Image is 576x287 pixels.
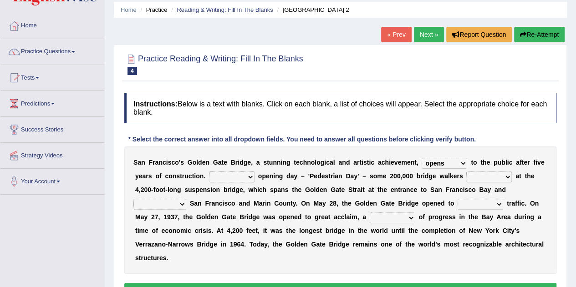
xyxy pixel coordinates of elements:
b: s [224,200,228,207]
button: Re-Attempt [514,27,565,42]
b: e [202,159,206,166]
b: ' [308,172,309,180]
b: c [468,186,472,193]
b: n [455,186,459,193]
b: t [367,159,369,166]
button: Report Question [446,27,512,42]
b: i [535,159,537,166]
b: s [263,159,267,166]
b: b [501,159,505,166]
b: 0 [148,186,151,193]
b: e [321,172,325,180]
b: n [173,186,177,193]
b: s [464,186,468,193]
a: Home [0,13,104,36]
b: e [391,159,394,166]
b: t [519,172,521,180]
b: o [472,186,476,193]
b: e [383,172,387,180]
b: r [182,172,184,180]
b: - [165,186,168,193]
b: e [266,172,270,180]
b: s [325,172,328,180]
a: Practice Questions [0,39,104,62]
b: f [159,172,162,180]
b: i [238,159,240,166]
b: e [486,159,490,166]
b: n [410,159,414,166]
b: a [357,186,361,193]
b: D [346,172,350,180]
b: r [400,186,403,193]
b: d [346,159,350,166]
b: t [221,159,224,166]
a: Strategy Videos [0,143,104,166]
b: n [406,186,410,193]
b: d [240,159,244,166]
b: i [369,159,371,166]
b: n [242,200,246,207]
b: ' [179,159,180,166]
b: c [165,172,168,180]
b: 0 [406,172,409,180]
b: y [487,186,491,193]
b: l [333,159,335,166]
b: n [270,172,274,180]
b: i [463,186,464,193]
b: o [159,186,163,193]
b: u [498,159,502,166]
b: t [398,186,400,193]
a: Your Account [0,169,104,191]
b: i [362,159,363,166]
b: t [328,172,331,180]
b: s [184,186,188,193]
b: a [194,200,198,207]
b: g [321,159,325,166]
b: g [428,172,433,180]
b: c [171,159,175,166]
b: i [230,186,232,193]
b: 4 [135,186,139,193]
b: F [445,186,449,193]
b: P [310,172,314,180]
b: c [189,172,192,180]
b: i [423,172,425,180]
b: - [151,186,153,193]
b: t [377,186,380,193]
b: i [333,172,335,180]
b: i [222,200,224,207]
b: h [294,186,298,193]
b: a [353,159,357,166]
b: S [190,200,194,207]
b: s [363,159,367,166]
b: t [480,159,483,166]
b: d [317,172,321,180]
b: n [141,159,145,166]
div: * Select the correct answer into all dropdown fields. You need to answer all questions before cli... [124,135,479,144]
b: e [199,186,203,193]
b: a [336,186,339,193]
b: y [135,172,139,180]
b: a [378,159,382,166]
b: h [303,159,307,166]
b: e [383,186,387,193]
b: e [433,172,436,180]
b: i [389,159,391,166]
b: G [305,186,310,193]
b: t [362,186,365,193]
b: g [235,186,240,193]
b: ' [357,172,359,180]
b: n [498,186,502,193]
b: d [232,186,236,193]
h2: Practice Reading & Writing: Fill In The Blanks [124,52,303,75]
b: o [231,200,235,207]
b: f [153,186,156,193]
b: u [269,159,273,166]
b: a [211,200,215,207]
b: G [188,159,193,166]
b: s [192,186,196,193]
b: f [520,159,522,166]
b: , [139,186,141,193]
b: m [377,172,382,180]
b: t [372,186,374,193]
